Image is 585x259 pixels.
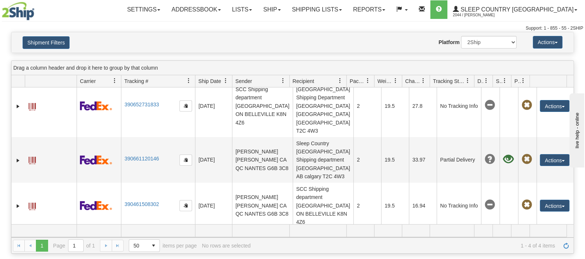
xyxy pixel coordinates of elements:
[14,157,22,164] a: Expand
[286,0,347,19] a: Shipping lists
[484,200,495,210] span: No Tracking Info
[350,77,365,85] span: Packages
[377,77,393,85] span: Weight
[53,239,95,252] span: Page of 1
[533,36,562,49] button: Actions
[36,240,48,252] span: Page 1
[219,74,232,87] a: Ship Date filter column settings
[28,100,36,112] a: Label
[498,74,511,87] a: Shipment Issues filter column settings
[14,202,22,210] a: Expand
[108,74,121,87] a: Carrier filter column settings
[381,137,409,183] td: 19.5
[235,77,252,85] span: Sender
[80,77,96,85] span: Carrier
[381,75,409,137] td: 19.5
[179,200,192,211] button: Copy to clipboard
[362,74,374,87] a: Packages filter column settings
[334,74,346,87] a: Recipient filter column settings
[353,75,381,137] td: 2
[148,240,159,252] span: select
[477,77,484,85] span: Delivery Status
[453,11,508,19] span: 2044 / [PERSON_NAME]
[521,154,532,165] span: Pickup Not Assigned
[195,183,232,228] td: [DATE]
[124,102,159,107] a: 390652731833
[129,239,160,252] span: Page sizes drop down
[560,240,572,252] a: Refresh
[195,137,232,183] td: [DATE]
[437,137,481,183] td: Partial Delivery
[437,75,481,137] td: No Tracking Info
[2,2,34,20] img: logo2044.jpg
[179,100,192,112] button: Copy to clipboard
[484,100,495,110] span: No Tracking Info
[381,183,409,228] td: 19.5
[389,74,402,87] a: Weight filter column settings
[124,201,159,207] a: 390461508302
[256,243,555,249] span: 1 - 4 of 4 items
[433,77,465,85] span: Tracking Status
[293,75,353,137] td: Sleep Country [GEOGRAPHIC_DATA] Shipping Department [GEOGRAPHIC_DATA] [GEOGRAPHIC_DATA] [GEOGRAPH...
[459,6,574,13] span: Sleep Country [GEOGRAPHIC_DATA]
[121,0,166,19] a: Settings
[405,77,421,85] span: Charge
[521,100,532,110] span: Pickup Not Assigned
[14,103,22,110] a: Expand
[80,101,112,110] img: 2 - FedEx Express®
[461,74,474,87] a: Tracking Status filter column settings
[80,201,112,210] img: 2 - FedEx Express®
[438,39,460,46] label: Platform
[129,239,197,252] span: items per page
[521,200,532,210] span: Pickup Not Assigned
[496,77,502,85] span: Shipment Issues
[293,77,314,85] span: Recipient
[23,36,70,49] button: Shipment Filters
[447,0,583,19] a: Sleep Country [GEOGRAPHIC_DATA] 2044 / [PERSON_NAME]
[277,74,289,87] a: Sender filter column settings
[68,240,83,252] input: Page 1
[353,183,381,228] td: 2
[540,200,569,212] button: Actions
[293,137,353,183] td: Sleep Country [GEOGRAPHIC_DATA] Shipping department [GEOGRAPHIC_DATA] AB calgary T2C 4W3
[232,137,293,183] td: [PERSON_NAME] [PERSON_NAME] CA QC NANTES G6B 3C8
[2,25,583,31] div: Support: 1 - 855 - 55 - 2SHIP
[517,74,529,87] a: Pickup Status filter column settings
[124,156,159,162] a: 390661120146
[124,77,148,85] span: Tracking #
[293,183,353,228] td: SCC Shipping department [GEOGRAPHIC_DATA] ON BELLEVILLE K8N 4Z6
[514,77,521,85] span: Pickup Status
[409,75,437,137] td: 27.8
[134,242,143,249] span: 50
[6,6,68,12] div: live help - online
[484,154,495,165] span: Unknown
[28,199,36,211] a: Label
[503,154,513,165] span: Shipment Issue Solved
[480,74,492,87] a: Delivery Status filter column settings
[166,0,226,19] a: Addressbook
[347,0,391,19] a: Reports
[540,100,569,112] button: Actions
[202,243,251,249] div: No rows are selected
[226,0,258,19] a: Lists
[28,153,36,165] a: Label
[182,74,195,87] a: Tracking # filter column settings
[258,0,286,19] a: Ship
[232,75,293,137] td: SCC Shipping department [GEOGRAPHIC_DATA] ON BELLEVILLE K8N 4Z6
[437,183,481,228] td: No Tracking Info
[195,75,232,137] td: [DATE]
[179,155,192,166] button: Copy to clipboard
[353,137,381,183] td: 2
[232,183,293,228] td: [PERSON_NAME] [PERSON_NAME] CA QC NANTES G6B 3C8
[409,183,437,228] td: 16.94
[11,61,574,75] div: grid grouping header
[198,77,221,85] span: Ship Date
[80,155,112,165] img: 2 - FedEx Express®
[417,74,430,87] a: Charge filter column settings
[409,137,437,183] td: 33.97
[568,92,584,167] iframe: chat widget
[540,154,569,166] button: Actions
